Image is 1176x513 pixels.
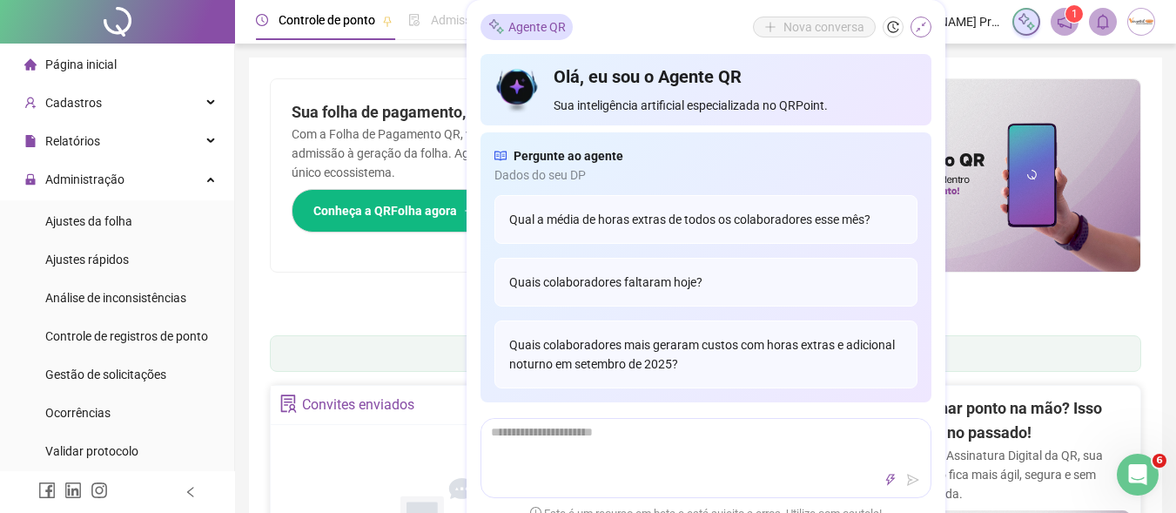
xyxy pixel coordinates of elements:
span: Sua inteligência artificial especializada no QRPoint. [554,96,917,115]
span: Página inicial [45,57,117,71]
iframe: Intercom live chat [1117,454,1159,496]
span: bell [1095,14,1111,30]
span: Controle de ponto [279,13,375,27]
button: Nova conversa [753,17,876,37]
span: file-done [408,14,420,26]
span: Ajustes da folha [45,214,132,228]
span: user-add [24,97,37,109]
button: send [903,469,924,490]
p: Com a Assinatura Digital da QR, sua gestão fica mais ágil, segura e sem papelada. [909,446,1130,503]
span: clock-circle [256,14,268,26]
h2: Sua folha de pagamento, mais simples do que nunca! [292,100,685,125]
div: Quais colaboradores faltaram hoje? [494,258,917,307]
span: left [185,486,197,498]
span: Dados do seu DP [494,165,917,185]
span: solution [279,395,298,413]
span: Análise de inconsistências [45,291,186,305]
span: history [887,21,899,33]
span: notification [1057,14,1072,30]
span: instagram [91,482,108,499]
sup: 1 [1065,5,1083,23]
span: home [24,58,37,71]
p: Com a Folha de Pagamento QR, você faz tudo em um só lugar: da admissão à geração da folha. Agilid... [292,125,685,182]
button: thunderbolt [880,469,901,490]
span: 1 [1072,8,1078,20]
span: Ajustes rápidos [45,253,129,267]
div: Quais colaboradores mais geraram custos com horas extras e adicional noturno em setembro de 2025? [494,321,917,388]
span: Pergunte ao agente [514,146,623,165]
span: pushpin [382,16,393,26]
span: Validar protocolo [45,444,138,458]
h4: Olá, eu sou o Agente QR [554,64,917,89]
span: Gestão de solicitações [45,368,166,381]
img: sparkle-icon.fc2bf0ac1784a2077858766a79e2daf3.svg [487,18,505,37]
span: Cadastros [45,96,102,110]
div: Convites enviados [302,390,414,420]
span: Ocorrências [45,406,111,420]
h2: Assinar ponto na mão? Isso ficou no passado! [909,396,1130,446]
img: sparkle-icon.fc2bf0ac1784a2077858766a79e2daf3.svg [1017,12,1036,31]
img: icon [494,64,541,115]
span: facebook [38,482,56,499]
button: Conheça a QRFolha agora [292,189,498,233]
span: thunderbolt [884,474,897,486]
img: 31496 [1128,9,1154,35]
div: Agente QR [480,14,573,40]
span: Admissão digital [431,13,521,27]
span: arrow-right [464,205,476,217]
div: Qual a média de horas extras de todos os colaboradores esse mês? [494,195,917,244]
span: Administração [45,172,124,186]
span: Controle de registros de ponto [45,329,208,343]
span: file [24,135,37,147]
span: Conheça a QRFolha agora [313,201,457,220]
span: Relatórios [45,134,100,148]
span: linkedin [64,482,82,499]
span: shrink [915,21,927,33]
span: lock [24,173,37,186]
span: read [494,146,507,165]
span: 6 [1152,454,1166,468]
